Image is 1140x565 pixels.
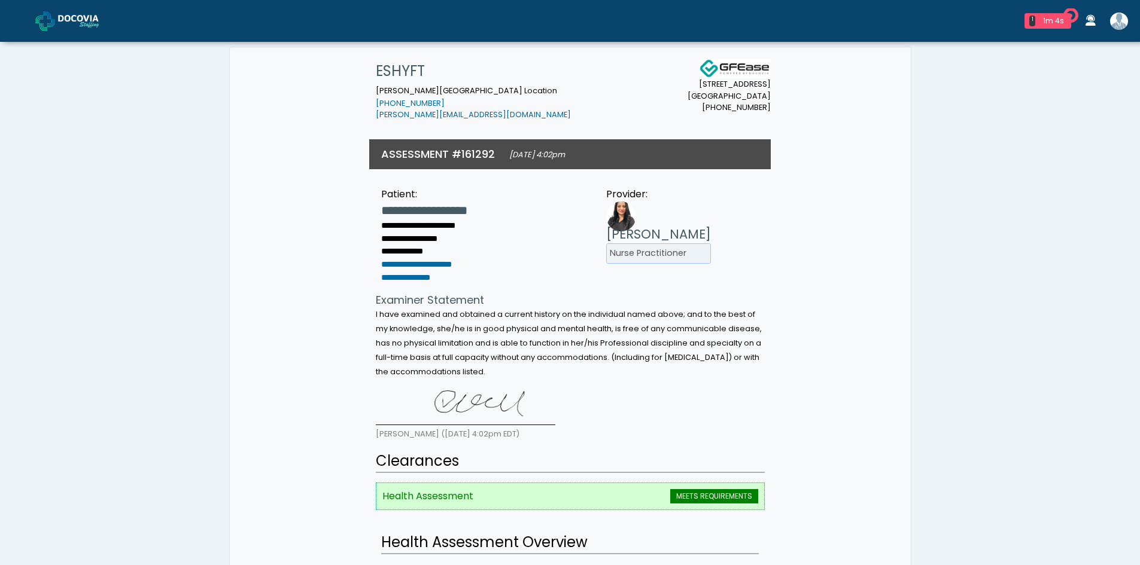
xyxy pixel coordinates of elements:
[376,429,519,439] small: [PERSON_NAME] ([DATE] 4:02pm EDT)
[376,309,762,377] small: I have examined and obtained a current history on the individual named above; and to the best of ...
[670,489,758,503] span: MEETS REQUIREMENTS
[58,15,118,27] img: Docovia
[381,146,495,161] h3: ASSESSMENT #161292
[606,201,636,231] img: Provider image
[606,225,711,243] h3: [PERSON_NAME]
[376,482,765,510] li: Health Assessment
[1110,13,1128,30] img: Shakerra Crippen
[381,187,467,201] div: Patient:
[376,59,571,83] h1: ESHYFT
[1040,16,1066,26] div: 1m 4s
[376,98,445,108] a: [PHONE_NUMBER]
[1017,8,1078,33] a: 1 1m 4s
[376,450,765,473] h2: Clearances
[688,78,771,113] small: [STREET_ADDRESS] [GEOGRAPHIC_DATA] [PHONE_NUMBER]
[1029,16,1035,26] div: 1
[35,11,55,31] img: Docovia
[606,187,711,201] div: Provider:
[606,243,711,264] li: Nurse Practitioner
[381,532,759,554] h2: Health Assessment Overview
[376,383,555,425] img: E+4VgAAAAZJREFUAwAWT1Q6oA3oMgAAAABJRU5ErkJggg==
[509,149,565,160] small: [DATE] 4:02pm
[35,1,118,40] a: Docovia
[699,59,771,78] img: Docovia Staffing Logo
[376,109,571,120] a: [PERSON_NAME][EMAIL_ADDRESS][DOMAIN_NAME]
[376,85,571,120] small: [PERSON_NAME][GEOGRAPHIC_DATA] Location
[376,294,765,307] h4: Examiner Statement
